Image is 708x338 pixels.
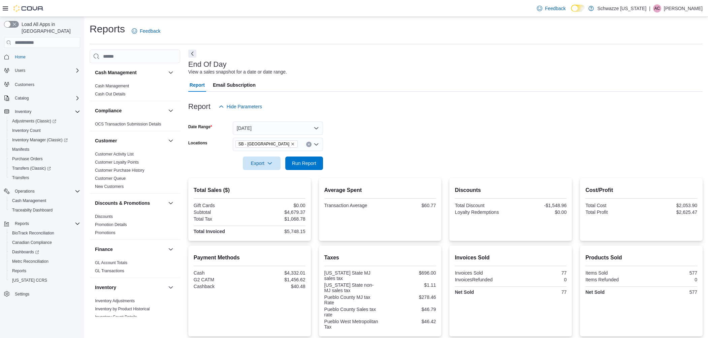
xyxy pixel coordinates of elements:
[251,229,305,234] div: $5,748.15
[7,257,83,266] button: Metrc Reconciliation
[12,128,41,133] span: Inventory Count
[4,49,80,316] nav: Complex example
[12,166,51,171] span: Transfers (Classic)
[90,120,180,131] div: Compliance
[654,4,660,12] span: AC
[12,94,80,102] span: Catalog
[95,160,139,165] span: Customer Loyalty Points
[95,222,127,227] span: Promotion Details
[1,187,83,196] button: Operations
[12,108,80,116] span: Inventory
[190,78,205,92] span: Report
[95,260,127,265] span: GL Account Totals
[512,270,567,276] div: 77
[7,205,83,215] button: Traceabilty Dashboard
[585,186,697,194] h2: Cost/Profit
[643,277,697,282] div: 0
[251,209,305,215] div: $4,679.37
[90,259,180,278] div: Finance
[1,93,83,103] button: Catalog
[7,154,83,164] button: Purchase Orders
[251,284,305,289] div: $40.48
[291,142,295,146] button: Remove SB - Pueblo West from selection in this group
[7,145,83,154] button: Manifests
[251,216,305,222] div: $1,068.78
[1,52,83,62] button: Home
[90,22,125,36] h1: Reports
[9,155,45,163] a: Purchase Orders
[7,116,83,126] a: Adjustments (Classic)
[381,203,436,208] div: $60.77
[95,69,165,76] button: Cash Management
[95,92,126,96] a: Cash Out Details
[585,254,697,262] h2: Products Sold
[213,78,256,92] span: Email Subscription
[381,270,436,276] div: $696.00
[243,157,281,170] button: Export
[9,229,80,237] span: BioTrack Reconciliation
[12,175,29,180] span: Transfers
[15,95,29,101] span: Catalog
[15,189,35,194] span: Operations
[95,269,124,273] a: GL Transactions
[1,219,83,228] button: Reports
[167,107,175,115] button: Compliance
[95,121,161,127] span: OCS Transaction Submission Details
[15,221,29,226] span: Reports
[95,107,165,114] button: Compliance
[9,126,80,135] span: Inventory Count
[7,276,83,285] button: [US_STATE] CCRS
[188,68,287,76] div: View a sales snapshot for a date or date range.
[306,142,312,147] button: Clear input
[95,176,126,181] a: Customer Queue
[188,50,196,58] button: Next
[585,289,605,295] strong: Net Sold
[9,117,80,125] span: Adjustments (Classic)
[7,126,83,135] button: Inventory Count
[12,290,80,298] span: Settings
[19,21,80,34] span: Load All Apps in [GEOGRAPHIC_DATA]
[9,276,80,284] span: Washington CCRS
[1,66,83,75] button: Users
[7,238,83,247] button: Canadian Compliance
[194,209,248,215] div: Subtotal
[95,184,124,189] span: New Customers
[9,206,55,214] a: Traceabilty Dashboard
[9,155,80,163] span: Purchase Orders
[12,80,80,88] span: Customers
[95,137,165,144] button: Customer
[324,319,379,330] div: Pueblo West Metropolitan Tax
[13,5,44,12] img: Cova
[227,103,262,110] span: Hide Parameters
[455,209,509,215] div: Loyalty Redemptions
[12,108,34,116] button: Inventory
[455,186,567,194] h2: Discounts
[251,277,305,282] div: $1,456.62
[167,68,175,77] button: Cash Management
[12,259,49,264] span: Metrc Reconciliation
[194,270,248,276] div: Cash
[15,82,34,87] span: Customers
[9,276,50,284] a: [US_STATE] CCRS
[12,230,54,236] span: BioTrack Reconciliation
[9,145,32,153] a: Manifests
[7,164,83,173] a: Transfers (Classic)
[140,28,160,34] span: Feedback
[285,157,323,170] button: Run Report
[194,216,248,222] div: Total Tax
[95,160,139,165] a: Customer Loyalty Points
[643,289,697,295] div: 577
[188,140,207,146] label: Locations
[15,68,25,73] span: Users
[9,267,80,275] span: Reports
[455,254,567,262] h2: Invoices Sold
[585,277,640,282] div: Items Refunded
[12,156,43,162] span: Purchase Orders
[12,268,26,274] span: Reports
[95,230,116,235] a: Promotions
[15,109,31,114] span: Inventory
[233,121,323,135] button: [DATE]
[12,278,47,283] span: [US_STATE] CCRS
[129,24,163,38] a: Feedback
[512,289,567,295] div: 77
